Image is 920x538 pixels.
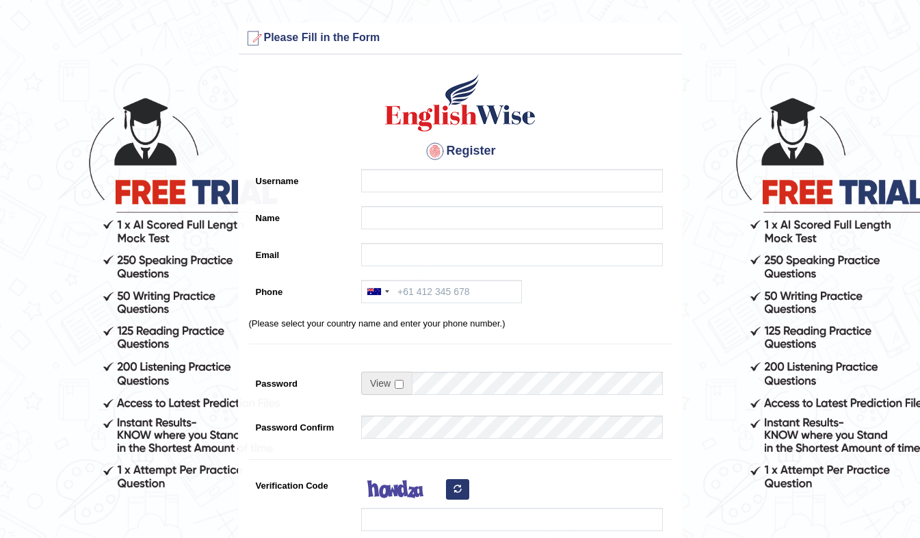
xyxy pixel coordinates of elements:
[361,280,522,303] input: +61 412 345 678
[249,317,672,330] p: (Please select your country name and enter your phone number.)
[242,27,679,49] h3: Please Fill in the Form
[249,169,355,188] label: Username
[249,140,672,162] h4: Register
[249,474,355,492] label: Verification Code
[395,380,404,389] input: Show/Hide Password
[249,206,355,225] label: Name
[382,72,538,133] img: Logo of English Wise create a new account for intelligent practice with AI
[249,372,355,390] label: Password
[249,243,355,261] label: Email
[362,281,393,303] div: Australia: +61
[249,415,355,434] label: Password Confirm
[249,280,355,298] label: Phone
